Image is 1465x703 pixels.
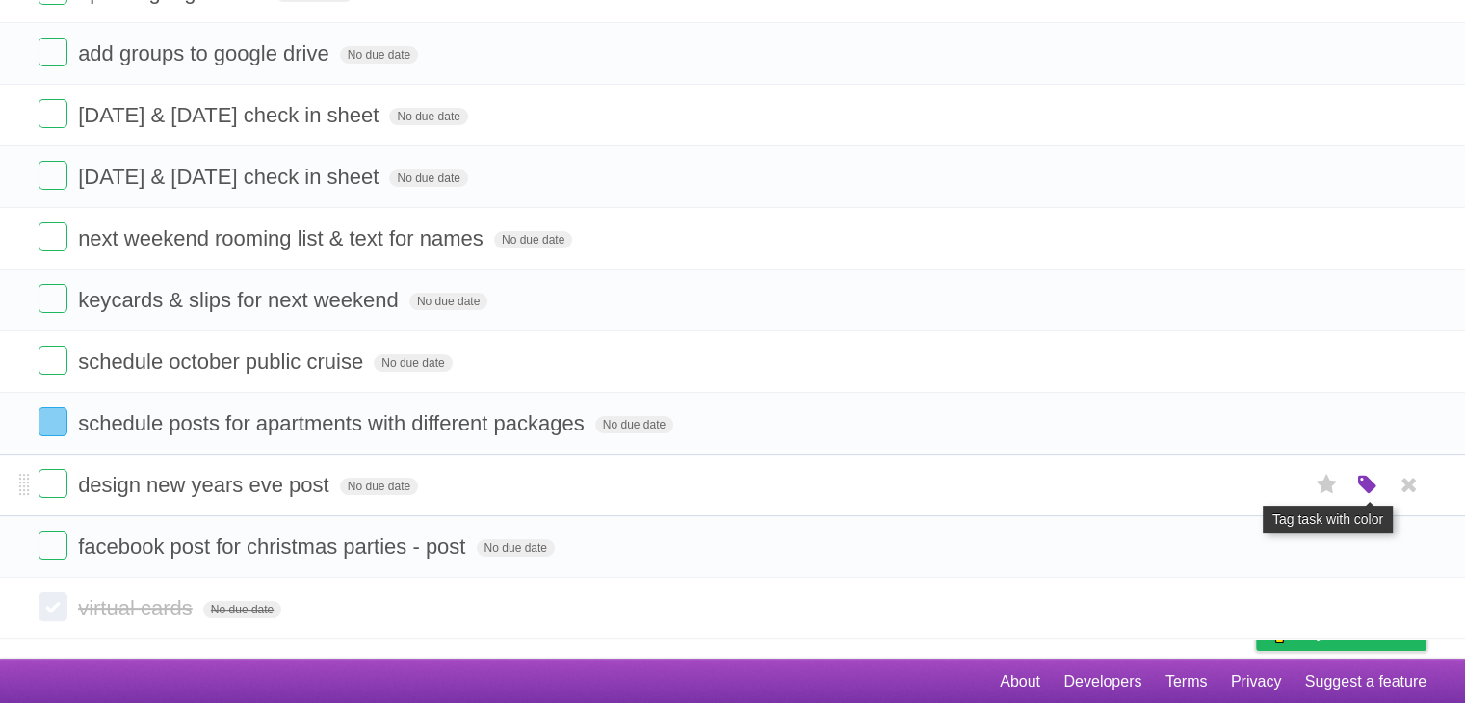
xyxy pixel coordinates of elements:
span: No due date [595,416,673,433]
a: About [1000,664,1040,700]
span: design new years eve post [78,473,334,497]
a: Developers [1063,664,1141,700]
span: No due date [340,478,418,495]
label: Done [39,99,67,128]
a: Privacy [1231,664,1281,700]
span: No due date [374,354,452,372]
label: Done [39,592,67,621]
span: keycards & slips for next weekend [78,288,404,312]
span: No due date [389,108,467,125]
span: add groups to google drive [78,41,334,65]
span: virtual cards [78,596,197,620]
label: Done [39,469,67,498]
span: next weekend rooming list & text for names [78,226,488,250]
span: facebook post for christmas parties - post [78,534,470,559]
a: Terms [1165,664,1208,700]
label: Done [39,531,67,560]
span: schedule october public cruise [78,350,368,374]
label: Done [39,346,67,375]
span: No due date [389,169,467,187]
a: Suggest a feature [1305,664,1426,700]
span: No due date [477,539,555,557]
label: Done [39,222,67,251]
label: Done [39,38,67,66]
span: No due date [409,293,487,310]
label: Done [39,161,67,190]
span: No due date [203,601,281,618]
span: No due date [340,46,418,64]
label: Star task [1309,469,1346,501]
span: [DATE] & [DATE] check in sheet [78,165,383,189]
span: schedule posts for apartments with different packages [78,411,589,435]
label: Done [39,284,67,313]
label: Done [39,407,67,436]
span: No due date [494,231,572,248]
span: [DATE] & [DATE] check in sheet [78,103,383,127]
span: Buy me a coffee [1296,616,1417,650]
